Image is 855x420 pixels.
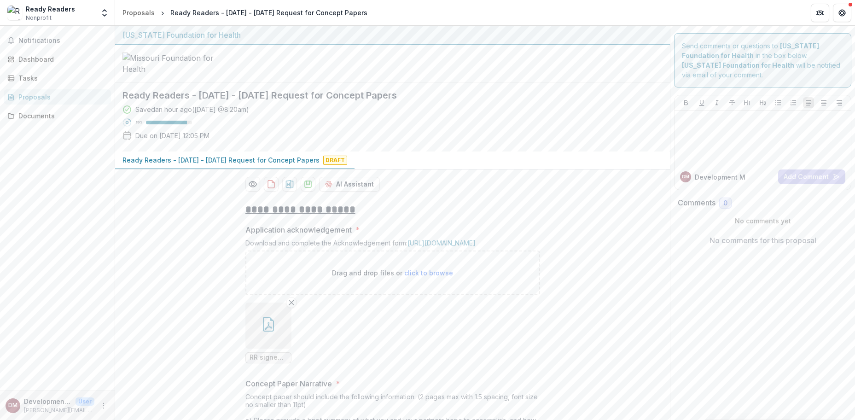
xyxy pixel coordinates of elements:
[135,119,142,126] p: 89 %
[4,108,111,123] a: Documents
[678,198,715,207] h2: Comments
[788,97,799,108] button: Ordered List
[818,97,829,108] button: Align Center
[245,224,352,235] p: Application acknowledgement
[245,177,260,192] button: Preview 92f93444-432a-4181-9c30-f1cf0b6c1251-0.pdf
[695,172,745,182] p: Development M
[18,73,104,83] div: Tasks
[674,33,851,87] div: Send comments or questions to in the box below. will be notified via email of your comment.
[711,97,722,108] button: Italicize
[26,4,75,14] div: Ready Readers
[4,33,111,48] button: Notifications
[122,90,648,101] h2: Ready Readers - [DATE] - [DATE] Request for Concept Papers
[122,8,155,17] div: Proposals
[7,6,22,20] img: Ready Readers
[250,354,287,362] span: RR signed [PERSON_NAME] acknowledgement.pdf
[4,89,111,105] a: Proposals
[18,111,104,121] div: Documents
[245,239,540,251] div: Download and complete the Acknowledgement form:
[76,397,94,406] p: User
[682,175,689,179] div: Development Manager
[727,97,738,108] button: Strike
[696,97,707,108] button: Underline
[98,400,109,411] button: More
[332,268,453,278] p: Drag and drop files or
[681,97,692,108] button: Bold
[264,177,279,192] button: download-proposal
[404,269,453,277] span: click to browse
[245,378,332,389] p: Concept Paper Narrative
[98,4,111,22] button: Open entity switcher
[8,402,17,408] div: Development Manager
[319,177,380,192] button: AI Assistant
[778,169,845,184] button: Add Comment
[282,177,297,192] button: download-proposal
[24,397,72,406] p: Development Manager
[286,297,297,308] button: Remove File
[301,177,315,192] button: download-proposal
[710,235,816,246] p: No comments for this proposal
[682,61,794,69] strong: [US_STATE] Foundation for Health
[4,70,111,86] a: Tasks
[122,52,215,75] img: Missouri Foundation for Health
[119,6,371,19] nav: breadcrumb
[773,97,784,108] button: Bullet List
[757,97,768,108] button: Heading 2
[245,303,291,363] div: Remove FileRR signed [PERSON_NAME] acknowledgement.pdf
[122,155,320,165] p: Ready Readers - [DATE] - [DATE] Request for Concept Papers
[833,4,851,22] button: Get Help
[834,97,845,108] button: Align Right
[323,156,347,165] span: Draft
[723,199,727,207] span: 0
[119,6,158,19] a: Proposals
[4,52,111,67] a: Dashboard
[18,54,104,64] div: Dashboard
[135,131,209,140] p: Due on [DATE] 12:05 PM
[678,216,848,226] p: No comments yet
[26,14,52,22] span: Nonprofit
[18,37,107,45] span: Notifications
[742,97,753,108] button: Heading 1
[18,92,104,102] div: Proposals
[170,8,367,17] div: Ready Readers - [DATE] - [DATE] Request for Concept Papers
[803,97,814,108] button: Align Left
[135,105,249,114] div: Saved an hour ago ( [DATE] @ 8:20am )
[811,4,829,22] button: Partners
[24,406,94,414] p: [PERSON_NAME][EMAIL_ADDRESS][DOMAIN_NAME]
[407,239,476,247] a: [URL][DOMAIN_NAME]
[122,29,663,41] div: [US_STATE] Foundation for Health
